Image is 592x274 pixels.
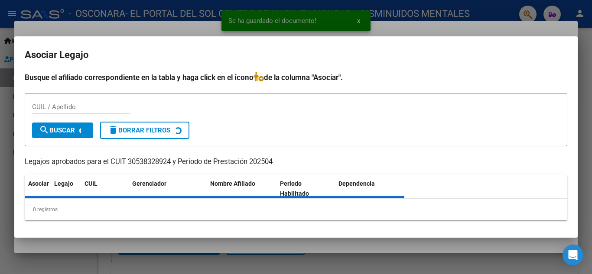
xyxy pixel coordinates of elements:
div: Open Intercom Messenger [563,245,583,265]
p: Legajos aprobados para el CUIT 30538328924 y Período de Prestación 202504 [25,157,567,168]
span: Asociar [28,180,49,187]
datatable-header-cell: Dependencia [335,174,405,203]
span: Borrar Filtros [108,126,170,134]
datatable-header-cell: Periodo Habilitado [276,174,335,203]
button: Buscar [32,122,93,138]
datatable-header-cell: Nombre Afiliado [207,174,276,203]
button: Borrar Filtros [100,122,189,139]
span: Dependencia [338,180,375,187]
mat-icon: search [39,125,49,135]
h4: Busque el afiliado correspondiente en la tabla y haga click en el ícono de la columna "Asociar". [25,72,567,83]
datatable-header-cell: Gerenciador [129,174,207,203]
span: Buscar [39,126,75,134]
span: Nombre Afiliado [210,180,255,187]
span: Legajo [54,180,73,187]
datatable-header-cell: Legajo [51,174,81,203]
h2: Asociar Legajo [25,47,567,63]
span: Gerenciador [132,180,166,187]
span: CUIL [85,180,98,187]
mat-icon: delete [108,125,118,135]
datatable-header-cell: CUIL [81,174,129,203]
datatable-header-cell: Asociar [25,174,51,203]
div: 0 registros [25,199,567,220]
span: Periodo Habilitado [280,180,309,197]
